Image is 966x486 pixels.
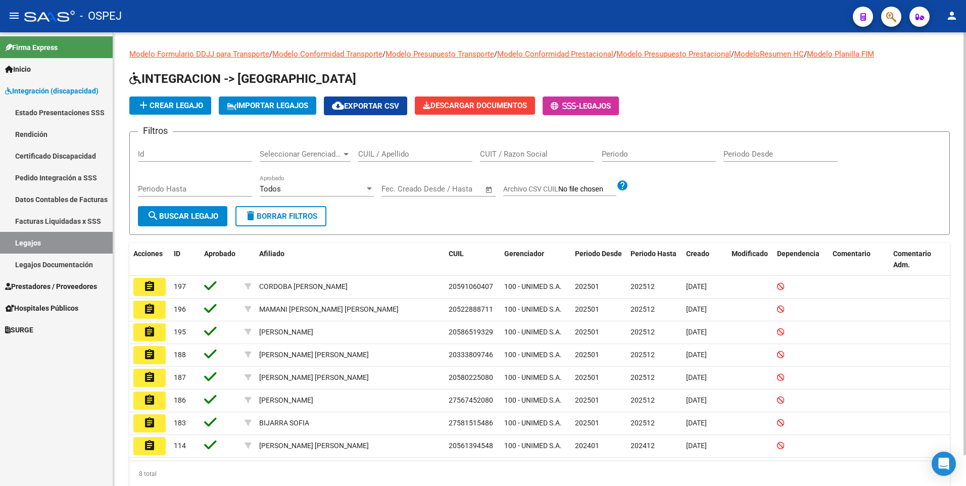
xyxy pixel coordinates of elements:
span: 197 [174,282,186,290]
span: - [551,102,579,111]
span: 202512 [631,373,655,381]
span: Acciones [133,250,163,258]
div: BIJARRA SOFIA [259,417,309,429]
span: [DATE] [686,282,707,290]
a: Modelo Planilla FIM [807,50,874,59]
button: Buscar Legajo [138,206,227,226]
span: 202512 [631,328,655,336]
span: 187 [174,373,186,381]
span: 27581515486 [449,419,493,427]
span: 20580225080 [449,373,493,381]
datatable-header-cell: Comentario [829,243,889,276]
datatable-header-cell: Afiliado [255,243,445,276]
datatable-header-cell: Modificado [728,243,773,276]
span: Dependencia [777,250,819,258]
span: 202512 [631,419,655,427]
span: 100 - UNIMED S.A. [504,328,562,336]
span: 188 [174,351,186,359]
mat-icon: add [137,99,150,111]
span: Modificado [732,250,768,258]
span: [DATE] [686,419,707,427]
span: Comentario [833,250,871,258]
datatable-header-cell: Aprobado [200,243,240,276]
span: [DATE] [686,351,707,359]
span: Periodo Hasta [631,250,677,258]
a: Modelo Conformidad Transporte [272,50,382,59]
span: 20333809746 [449,351,493,359]
datatable-header-cell: CUIL [445,243,500,276]
input: Fecha fin [431,184,480,193]
span: CUIL [449,250,464,258]
datatable-header-cell: Dependencia [773,243,829,276]
a: Modelo Presupuesto Prestacional [616,50,731,59]
span: Crear Legajo [137,101,203,110]
a: Modelo Presupuesto Transporte [385,50,494,59]
button: Exportar CSV [324,96,407,115]
span: Prestadores / Proveedores [5,281,97,292]
span: 20561394548 [449,442,493,450]
mat-icon: assignment [143,326,156,338]
mat-icon: assignment [143,371,156,383]
a: Modelo Conformidad Prestacional [497,50,613,59]
span: 202501 [575,373,599,381]
datatable-header-cell: Periodo Hasta [626,243,682,276]
span: Todos [260,184,281,193]
span: Descargar Documentos [423,101,527,110]
span: [DATE] [686,328,707,336]
span: 100 - UNIMED S.A. [504,396,562,404]
datatable-header-cell: Acciones [129,243,170,276]
datatable-header-cell: Creado [682,243,728,276]
span: 202501 [575,351,599,359]
div: [PERSON_NAME] [PERSON_NAME] [259,440,369,452]
span: Comentario Adm. [893,250,931,269]
input: Archivo CSV CUIL [558,185,616,194]
span: 100 - UNIMED S.A. [504,282,562,290]
datatable-header-cell: Comentario Adm. [889,243,950,276]
datatable-header-cell: Gerenciador [500,243,571,276]
button: Open calendar [484,184,495,196]
span: 202501 [575,396,599,404]
span: SURGE [5,324,33,335]
mat-icon: menu [8,10,20,22]
mat-icon: delete [245,210,257,222]
span: Seleccionar Gerenciador [260,150,342,159]
span: [DATE] [686,442,707,450]
span: Firma Express [5,42,58,53]
h3: Filtros [138,124,173,138]
span: 202501 [575,328,599,336]
span: 100 - UNIMED S.A. [504,373,562,381]
span: Aprobado [204,250,235,258]
button: Crear Legajo [129,96,211,115]
span: Borrar Filtros [245,212,317,221]
span: 202401 [575,442,599,450]
span: Archivo CSV CUIL [503,185,558,193]
span: IMPORTAR LEGAJOS [227,101,308,110]
span: 100 - UNIMED S.A. [504,442,562,450]
mat-icon: person [946,10,958,22]
span: Periodo Desde [575,250,622,258]
span: 202512 [631,351,655,359]
mat-icon: cloud_download [332,100,344,112]
div: MAMANI [PERSON_NAME] [PERSON_NAME] [259,304,399,315]
mat-icon: assignment [143,417,156,429]
button: IMPORTAR LEGAJOS [219,96,316,115]
span: 202501 [575,282,599,290]
div: [PERSON_NAME] [PERSON_NAME] [259,372,369,383]
span: Integración (discapacidad) [5,85,99,96]
span: ID [174,250,180,258]
span: Exportar CSV [332,102,399,111]
span: Hospitales Públicos [5,303,78,314]
span: 27567452080 [449,396,493,404]
span: [DATE] [686,373,707,381]
span: 202501 [575,419,599,427]
span: 183 [174,419,186,427]
span: 202412 [631,442,655,450]
div: [PERSON_NAME] [PERSON_NAME] [259,349,369,361]
button: Descargar Documentos [415,96,535,115]
span: 100 - UNIMED S.A. [504,351,562,359]
mat-icon: search [147,210,159,222]
datatable-header-cell: Periodo Desde [571,243,626,276]
span: INTEGRACION -> [GEOGRAPHIC_DATA] [129,72,356,86]
span: Legajos [579,102,611,111]
a: ModeloResumen HC [734,50,804,59]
